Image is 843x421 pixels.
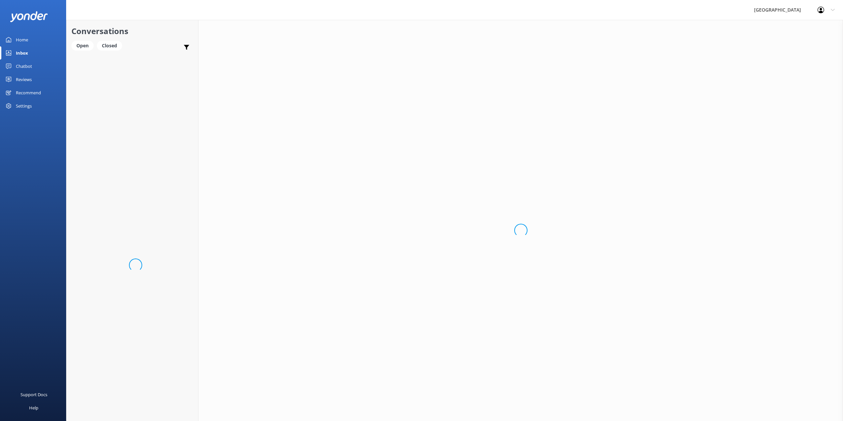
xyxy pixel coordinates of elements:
div: Closed [97,41,122,51]
div: Chatbot [16,60,32,73]
div: Home [16,33,28,46]
div: Inbox [16,46,28,60]
div: Open [71,41,94,51]
div: Recommend [16,86,41,99]
a: Closed [97,42,125,49]
a: Open [71,42,97,49]
img: yonder-white-logo.png [10,11,48,22]
div: Help [29,401,38,414]
div: Settings [16,99,32,113]
h2: Conversations [71,25,193,37]
div: Reviews [16,73,32,86]
div: Support Docs [21,388,47,401]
